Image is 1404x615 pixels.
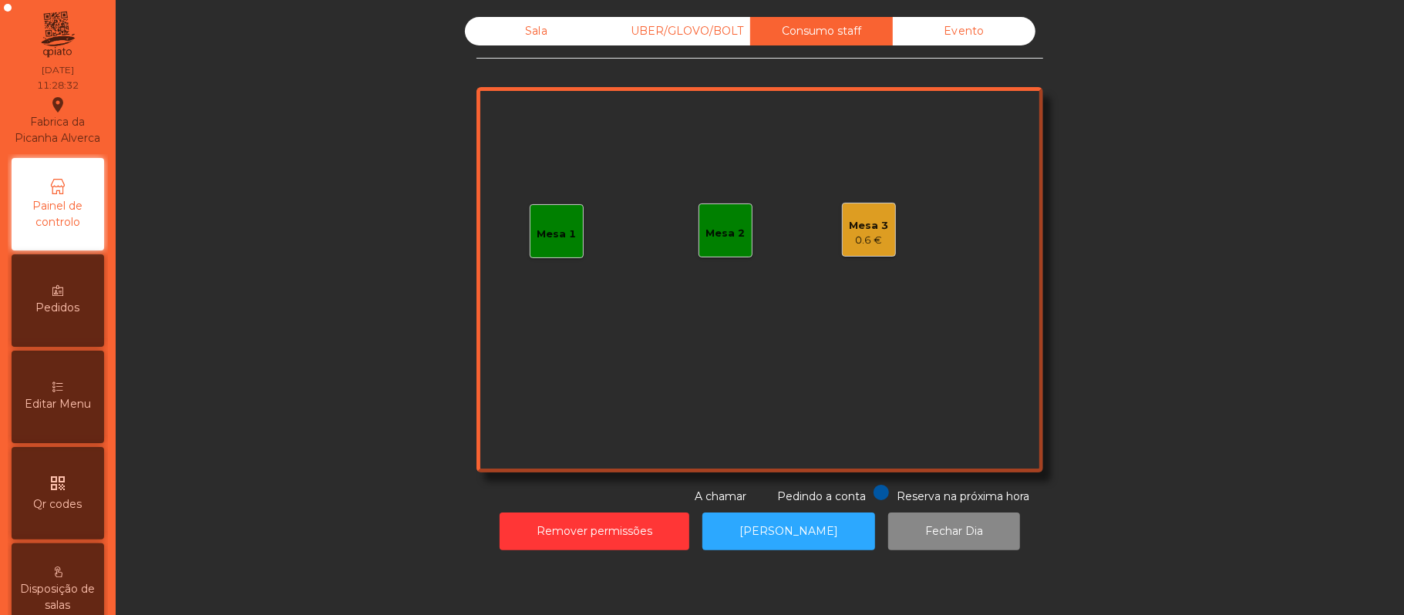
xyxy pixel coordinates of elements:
div: Evento [893,17,1035,45]
div: [DATE] [42,63,74,77]
span: Reserva na próxima hora [897,489,1029,503]
div: Mesa 3 [850,218,889,234]
div: UBER/GLOVO/BOLT [608,17,750,45]
div: Mesa 2 [706,226,746,241]
span: Pedidos [36,300,80,316]
div: 0.6 € [850,233,889,248]
div: Mesa 1 [537,227,577,242]
button: Fechar Dia [888,512,1020,550]
span: Qr codes [34,496,82,512]
span: Editar Menu [25,396,91,412]
button: [PERSON_NAME] [702,512,875,550]
i: qr_code [49,474,67,492]
img: qpiato [39,8,76,62]
span: Painel de controlo [15,198,100,230]
div: Fabrica da Picanha Alverca [12,96,103,146]
i: location_on [49,96,67,114]
div: Sala [465,17,608,45]
span: A chamar [695,489,746,503]
div: Consumo staff [750,17,893,45]
span: Disposição de salas [15,581,100,613]
span: Pedindo a conta [777,489,866,503]
button: Remover permissões [500,512,689,550]
div: 11:28:32 [37,79,79,92]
